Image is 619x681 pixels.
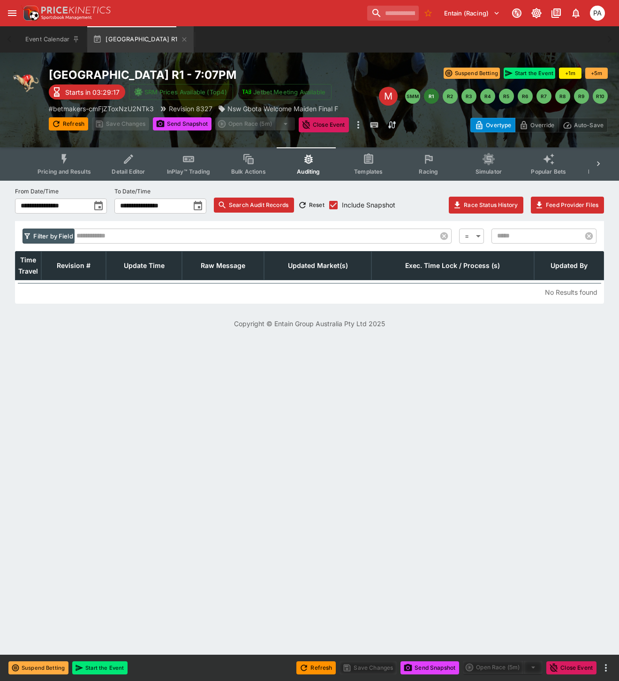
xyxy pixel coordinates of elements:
button: SMM [405,89,420,104]
h2: Copy To Clipboard [49,68,375,82]
button: Suspend Betting [8,661,68,674]
img: Sportsbook Management [41,15,92,20]
button: more [600,662,611,673]
button: Suspend Betting [444,68,500,79]
div: Edit Meeting [379,87,398,106]
p: From Date/Time [15,187,59,195]
span: Templates [354,168,383,175]
button: R9 [574,89,589,104]
button: Event Calendar [20,26,85,53]
div: Event type filters [30,147,589,181]
button: Feed Provider Files [531,197,604,214]
th: Revision # [41,251,106,280]
img: jetbet-logo.svg [242,87,251,97]
button: toggle date time picker [189,198,206,214]
button: +1m [559,68,581,79]
span: Bulk Actions [231,168,266,175]
button: No Bookmarks [421,6,436,21]
span: Popular Bets [531,168,566,175]
button: more [353,117,364,132]
button: Start the Event [504,68,555,79]
button: R5 [499,89,514,104]
span: InPlay™ Trading [167,168,210,175]
button: SRM Prices Available (Top4) [129,84,233,100]
img: PriceKinetics [41,7,111,14]
button: Send Snapshot [153,117,211,130]
th: Raw Message [182,251,264,280]
button: Close Event [299,117,349,132]
span: Detail Editor [112,168,145,175]
button: Connected to PK [508,5,525,22]
th: Exec. Time Lock / Process (s) [371,251,534,280]
div: = [459,229,484,244]
th: Update Time [106,251,182,280]
button: Close Event [546,661,596,674]
button: R7 [536,89,551,104]
div: split button [215,117,295,130]
div: Peter Addley [590,6,605,21]
div: split button [463,661,543,674]
button: open drawer [4,5,21,22]
th: Time Travel [15,251,41,280]
input: search [367,6,419,21]
span: Pricing and Results [38,168,91,175]
p: Overtype [486,120,511,130]
button: Notifications [567,5,584,22]
button: [GEOGRAPHIC_DATA] R1 [87,26,193,53]
button: R10 [593,89,608,104]
p: No Results found [545,287,597,297]
button: Send Snapshot [400,661,459,674]
button: R6 [518,89,533,104]
img: greyhound_racing.png [11,68,41,98]
nav: pagination navigation [405,89,608,104]
button: Start the Event [72,661,128,674]
button: R4 [480,89,495,104]
button: Peter Addley [587,3,608,23]
span: Simulator [476,168,502,175]
button: Override [515,118,559,132]
p: Revision 8327 [169,104,212,114]
span: Auditing [297,168,320,175]
span: Include Snapshot [342,200,395,210]
div: Nsw Gbota Welcome Maiden Final F [218,104,338,114]
p: Copy To Clipboard [49,104,154,114]
p: To Date/Time [114,187,151,195]
button: R2 [443,89,458,104]
button: R8 [555,89,570,104]
div: Start From [470,118,608,132]
button: Refresh [296,661,336,674]
button: R1 [424,89,439,104]
button: Reset [294,198,330,213]
button: Select Tenant [438,6,506,21]
button: +5m [585,68,608,79]
button: Toggle light/dark mode [528,5,545,22]
button: Race Status History [449,197,523,214]
th: Updated Market(s) [264,251,371,280]
button: Filter by Field [23,229,75,244]
p: Auto-Save [574,120,604,130]
p: Override [530,120,554,130]
p: Starts in 03:29:17 [65,87,120,97]
button: R3 [461,89,476,104]
button: Jetbet Meeting Available [237,84,332,100]
button: Overtype [470,118,515,132]
button: Search Audit Records [214,198,294,213]
button: toggle date time picker [90,198,107,214]
img: PriceKinetics Logo [21,4,39,23]
span: Racing [419,168,438,175]
th: Updated By [534,251,604,280]
button: Auto-Save [559,118,608,132]
button: Refresh [49,117,88,130]
button: Documentation [548,5,565,22]
p: Nsw Gbota Welcome Maiden Final F [227,104,338,114]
